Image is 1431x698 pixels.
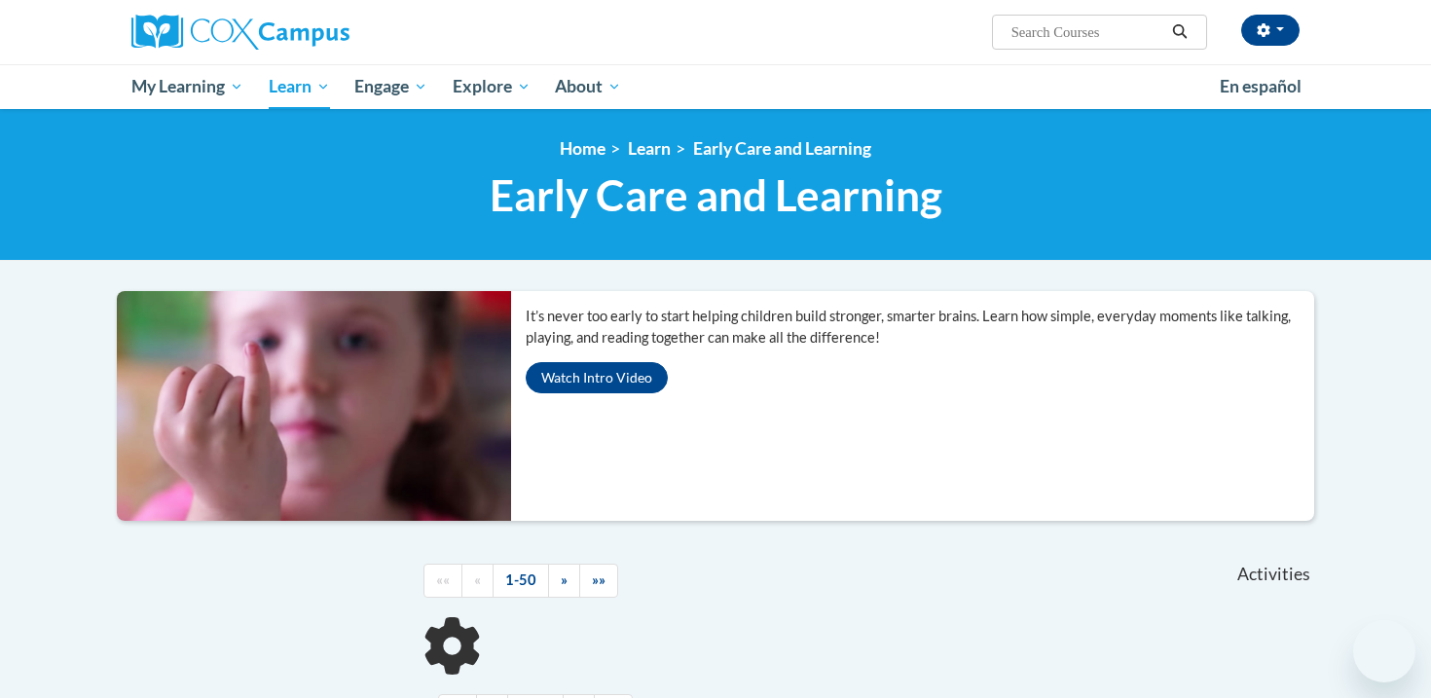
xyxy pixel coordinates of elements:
span: « [474,571,481,588]
span: Explore [453,75,531,98]
a: Next [548,564,580,598]
a: Explore [440,64,543,109]
a: About [543,64,635,109]
a: Home [560,138,605,159]
p: It’s never too early to start helping children build stronger, smarter brains. Learn how simple, ... [526,306,1314,349]
span: About [555,75,621,98]
button: Search [1165,20,1194,44]
a: Early Care and Learning [693,138,871,159]
button: Watch Intro Video [526,362,668,393]
a: Begining [423,564,462,598]
div: Main menu [102,64,1329,109]
span: » [561,571,568,588]
a: End [579,564,618,598]
a: My Learning [119,64,256,109]
iframe: Button to launch messaging window [1353,620,1415,682]
a: Learn [256,64,343,109]
img: Cox Campus [131,15,349,50]
a: Cox Campus [131,15,501,50]
span: Early Care and Learning [490,169,942,221]
a: Engage [342,64,440,109]
button: Account Settings [1241,15,1300,46]
span: My Learning [131,75,243,98]
span: »» [592,571,605,588]
a: 1-50 [493,564,549,598]
span: Engage [354,75,427,98]
a: Learn [628,138,671,159]
a: Previous [461,564,494,598]
span: Learn [269,75,330,98]
span: «« [436,571,450,588]
a: En español [1207,66,1314,107]
span: Activities [1237,564,1310,585]
span: En español [1220,76,1302,96]
input: Search Courses [1009,20,1165,44]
